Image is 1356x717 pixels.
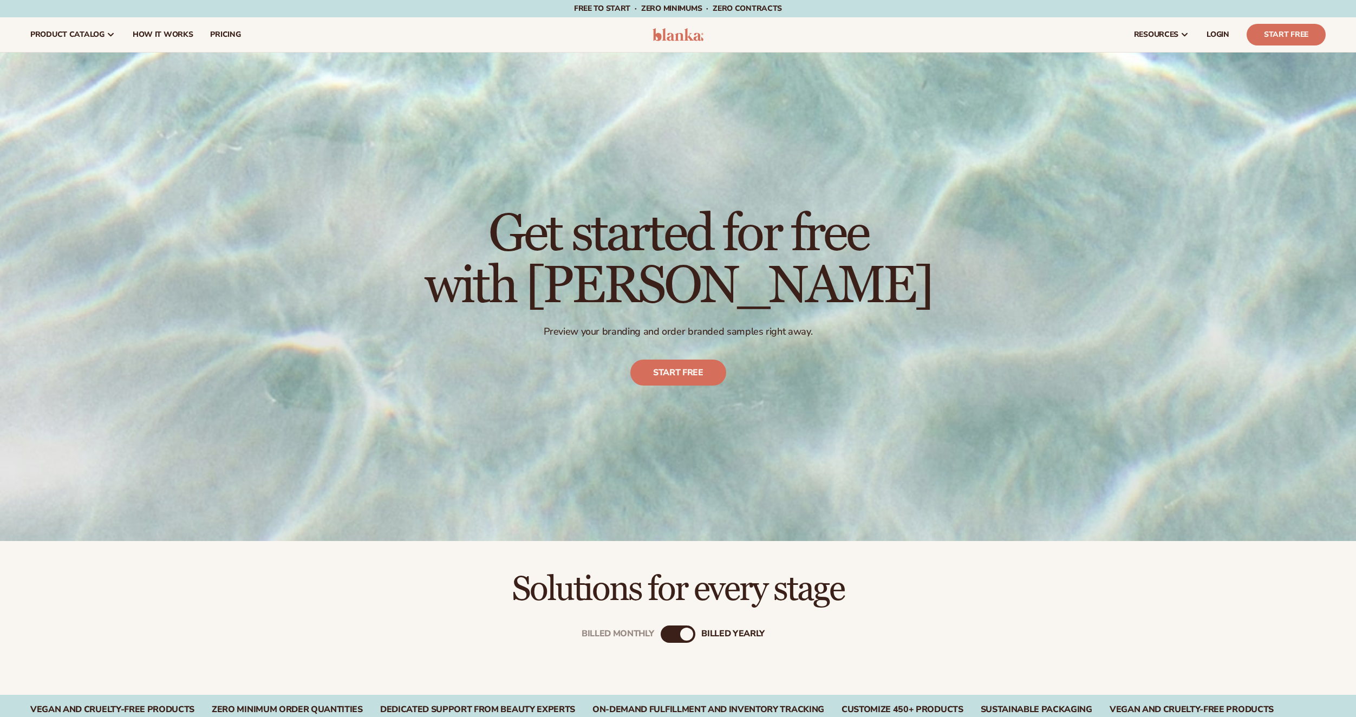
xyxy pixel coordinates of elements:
div: Vegan and Cruelty-Free Products [30,705,194,715]
img: logo [653,28,704,41]
a: resources [1125,17,1198,52]
div: billed Yearly [701,629,765,639]
div: Dedicated Support From Beauty Experts [380,705,575,715]
a: product catalog [22,17,124,52]
span: product catalog [30,30,105,39]
a: LOGIN [1198,17,1238,52]
h2: Solutions for every stage [30,571,1326,608]
a: pricing [201,17,249,52]
p: Preview your branding and order branded samples right away. [425,325,932,338]
a: Start Free [1247,24,1326,45]
span: resources [1134,30,1178,39]
div: Billed Monthly [582,629,654,639]
span: How It Works [133,30,193,39]
span: pricing [210,30,240,39]
h1: Get started for free with [PERSON_NAME] [425,208,932,312]
div: VEGAN AND CRUELTY-FREE PRODUCTS [1110,705,1274,715]
div: CUSTOMIZE 450+ PRODUCTS [842,705,963,715]
a: Start free [630,360,726,386]
span: LOGIN [1207,30,1229,39]
a: How It Works [124,17,202,52]
div: Zero Minimum Order QuantitieS [212,705,363,715]
span: Free to start · ZERO minimums · ZERO contracts [574,3,782,14]
div: SUSTAINABLE PACKAGING [981,705,1092,715]
div: On-Demand Fulfillment and Inventory Tracking [592,705,824,715]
